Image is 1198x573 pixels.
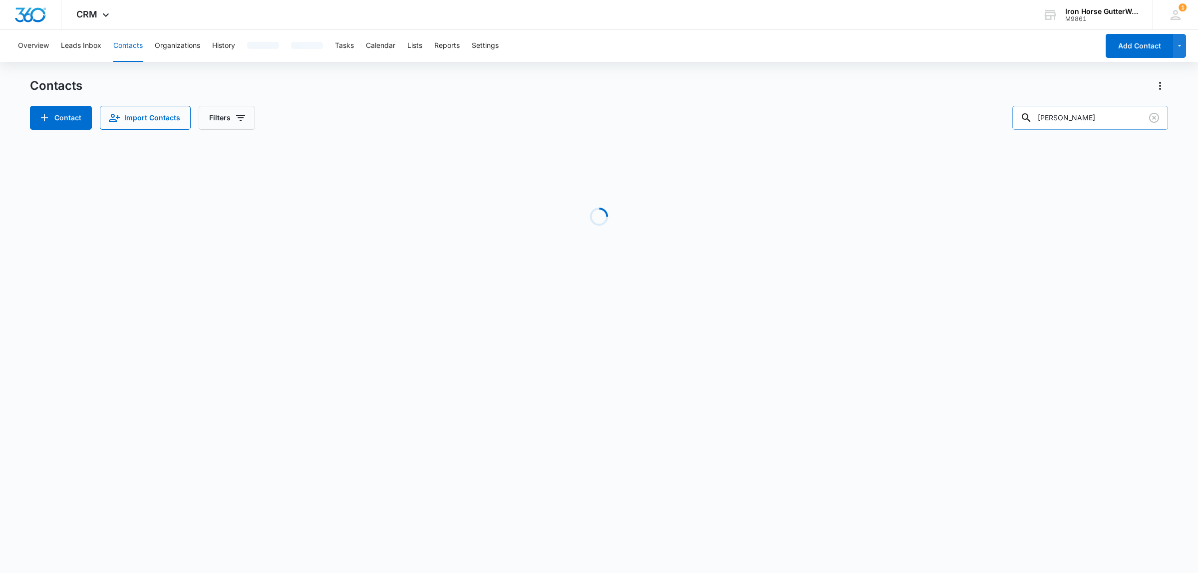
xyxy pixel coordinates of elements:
button: Organizations [155,30,200,62]
button: Contacts [113,30,143,62]
button: Tasks [335,30,354,62]
div: account id [1065,15,1138,22]
button: Import Contacts [100,106,191,130]
button: Leads Inbox [61,30,101,62]
button: Add Contact [1106,34,1173,58]
button: Actions [1152,78,1168,94]
button: Add Contact [30,106,92,130]
button: History [212,30,235,62]
h1: Contacts [30,78,82,93]
button: Calendar [366,30,395,62]
div: account name [1065,7,1138,15]
span: 1 [1179,3,1187,11]
button: Lists [407,30,422,62]
span: CRM [76,9,97,19]
button: Filters [199,106,255,130]
button: Settings [472,30,499,62]
input: Search Contacts [1012,106,1168,130]
button: Reports [434,30,460,62]
button: Overview [18,30,49,62]
button: Clear [1146,110,1162,126]
div: notifications count [1179,3,1187,11]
